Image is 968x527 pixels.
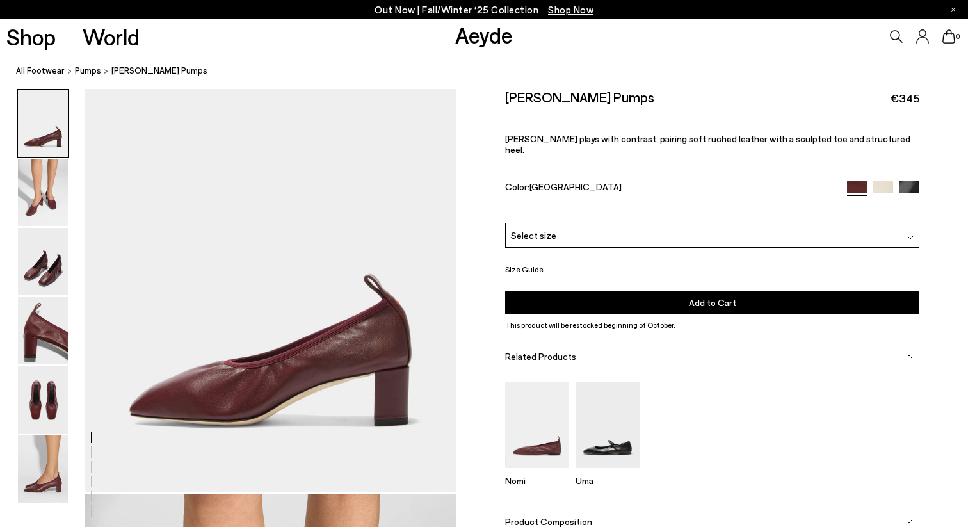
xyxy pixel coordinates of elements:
[505,89,654,105] h2: [PERSON_NAME] Pumps
[16,54,968,89] nav: breadcrumb
[505,181,834,196] div: Color:
[455,21,513,48] a: Aeyde
[505,459,569,486] a: Nomi Ruched Flats Nomi
[955,33,962,40] span: 0
[906,519,912,525] img: svg%3E
[6,26,56,48] a: Shop
[505,291,920,314] button: Add to Cart
[18,366,68,434] img: Narissa Ruched Pumps - Image 5
[18,159,68,226] img: Narissa Ruched Pumps - Image 2
[18,435,68,503] img: Narissa Ruched Pumps - Image 6
[505,382,569,467] img: Nomi Ruched Flats
[689,297,736,308] span: Add to Cart
[505,261,544,277] button: Size Guide
[505,351,576,362] span: Related Products
[111,64,207,77] span: [PERSON_NAME] Pumps
[16,64,65,77] a: All Footwear
[505,516,592,527] span: Product Composition
[576,475,640,486] p: Uma
[511,229,556,242] span: Select size
[576,459,640,486] a: Uma Mary-Jane Flats Uma
[83,26,140,48] a: World
[942,29,955,44] a: 0
[505,133,920,155] p: [PERSON_NAME] plays with contrast, pairing soft ruched leather with a sculpted toe and structured...
[576,382,640,467] img: Uma Mary-Jane Flats
[75,64,101,77] a: pumps
[505,320,920,331] p: This product will be restocked beginning of October.
[906,353,912,360] img: svg%3E
[18,297,68,364] img: Narissa Ruched Pumps - Image 4
[18,90,68,157] img: Narissa Ruched Pumps - Image 1
[529,181,622,192] span: [GEOGRAPHIC_DATA]
[75,65,101,76] span: pumps
[891,90,919,106] span: €345
[548,4,593,15] span: Navigate to /collections/new-in
[18,228,68,295] img: Narissa Ruched Pumps - Image 3
[505,475,569,486] p: Nomi
[375,2,593,18] p: Out Now | Fall/Winter ‘25 Collection
[907,234,914,241] img: svg%3E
